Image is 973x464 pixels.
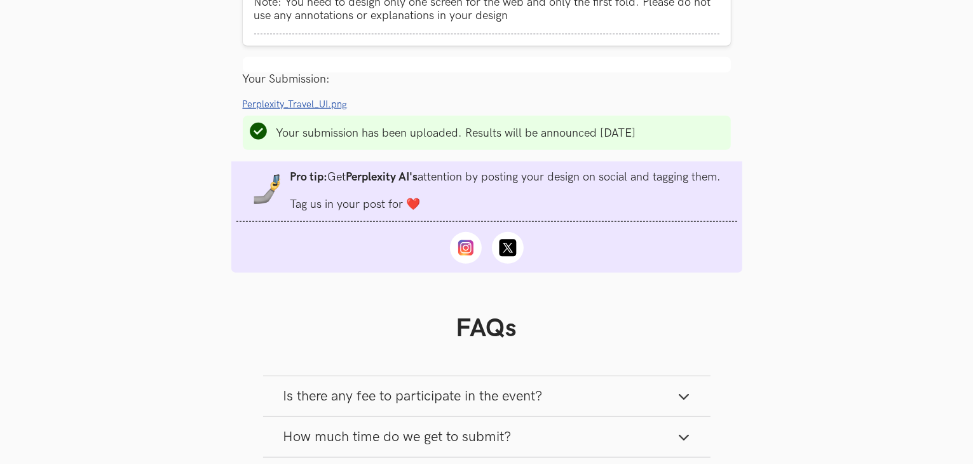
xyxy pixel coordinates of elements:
h1: FAQs [263,313,711,344]
div: Your Submission: [243,72,731,86]
li: Your submission has been uploaded. Results will be announced [DATE] [276,126,636,140]
button: Is there any fee to participate in the event? [263,376,711,416]
img: mobile-in-hand.png [252,174,283,205]
span: Is there any fee to participate in the event? [283,388,543,405]
button: How much time do we get to submit? [263,417,711,457]
strong: Pro tip: [290,170,328,184]
span: Perplexity_Travel_UI.png [243,99,348,110]
a: Perplexity_Travel_UI.png [243,97,355,111]
span: How much time do we get to submit? [283,428,512,446]
strong: Perplexity AI's [346,170,418,184]
li: Get attention by posting your design on social and tagging them. Tag us in your post for ❤️ [290,170,721,211]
